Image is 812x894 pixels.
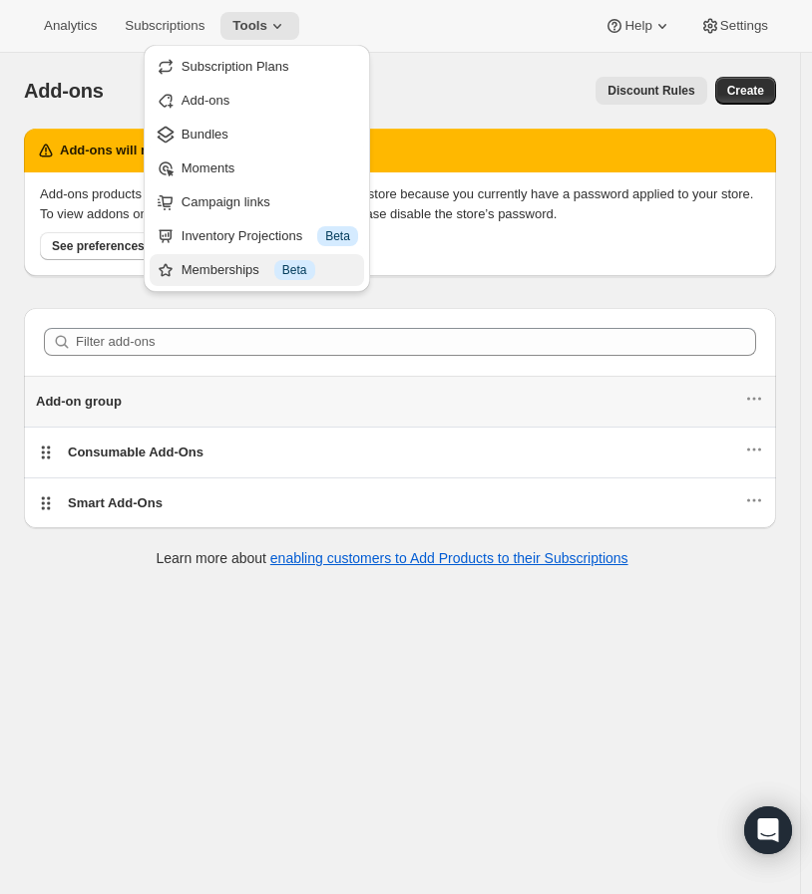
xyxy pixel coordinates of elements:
[182,260,358,280] div: Memberships
[68,495,163,510] span: Smart Add-Ons
[220,12,299,40] button: Tools
[150,152,364,184] button: Moments
[740,486,768,514] button: Actions for Smart Add-Ons
[150,254,364,286] button: Memberships
[150,186,364,218] button: Campaign links
[24,80,104,102] span: Add-ons
[150,51,364,83] button: Subscription Plans
[182,194,270,209] span: Campaign links
[744,806,792,854] div: Open Intercom Messenger
[44,18,97,34] span: Analytics
[688,12,780,40] button: Settings
[60,141,365,160] h2: Add-ons will not display on stores with password
[596,77,706,105] button: Discount Rules
[608,83,694,99] span: Discount Rules
[325,228,350,244] span: Beta
[740,436,768,463] button: Actions for Consumable Add-Ons
[715,77,776,105] button: Create
[150,119,364,150] button: Bundles
[182,59,289,74] span: Subscription Plans
[113,12,216,40] button: Subscriptions
[182,160,234,175] span: Moments
[36,392,744,412] p: Add-on group
[125,18,204,34] span: Subscriptions
[282,262,307,278] span: Beta
[593,12,683,40] button: Help
[232,18,267,34] span: Tools
[624,18,651,34] span: Help
[150,85,364,117] button: Add-ons
[720,18,768,34] span: Settings
[68,445,203,459] span: Consumable Add-Ons
[727,83,764,99] span: Create
[150,220,364,252] button: Inventory Projections
[40,184,760,224] p: Add-ons products will not display properly on your online store because you currently have a pass...
[182,93,229,108] span: Add-ons
[32,12,109,40] button: Analytics
[52,238,145,254] span: See preferences
[182,226,358,246] div: Inventory Projections
[740,385,768,413] button: Actions for list header
[182,127,228,142] span: Bundles
[270,550,628,566] a: enabling customers to Add Products to their Subscriptions
[40,232,157,260] button: See preferences
[76,328,756,356] input: Filter add-ons
[156,548,627,568] p: Learn more about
